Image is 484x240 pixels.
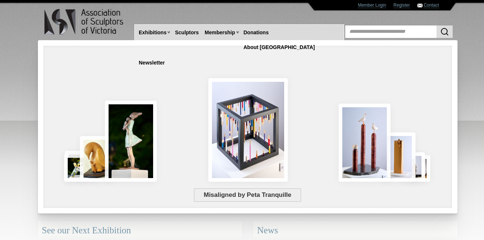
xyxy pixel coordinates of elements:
img: Rising Tides [339,104,391,182]
a: Membership [202,26,238,39]
img: Misaligned [208,78,288,182]
a: Donations [241,26,272,39]
img: Contact ASV [417,4,423,7]
a: About [GEOGRAPHIC_DATA] [241,41,318,54]
span: Misaligned by Peta Tranquille [194,188,301,202]
a: Sculptors [172,26,202,39]
img: Connection [105,101,157,182]
img: logo.png [44,7,125,36]
img: Little Frog. Big Climb [382,132,416,182]
a: Exhibitions [136,26,169,39]
a: Contact [424,3,439,8]
img: Search [440,27,449,36]
a: Register [393,3,410,8]
a: Newsletter [136,56,168,70]
a: Member Login [358,3,386,8]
